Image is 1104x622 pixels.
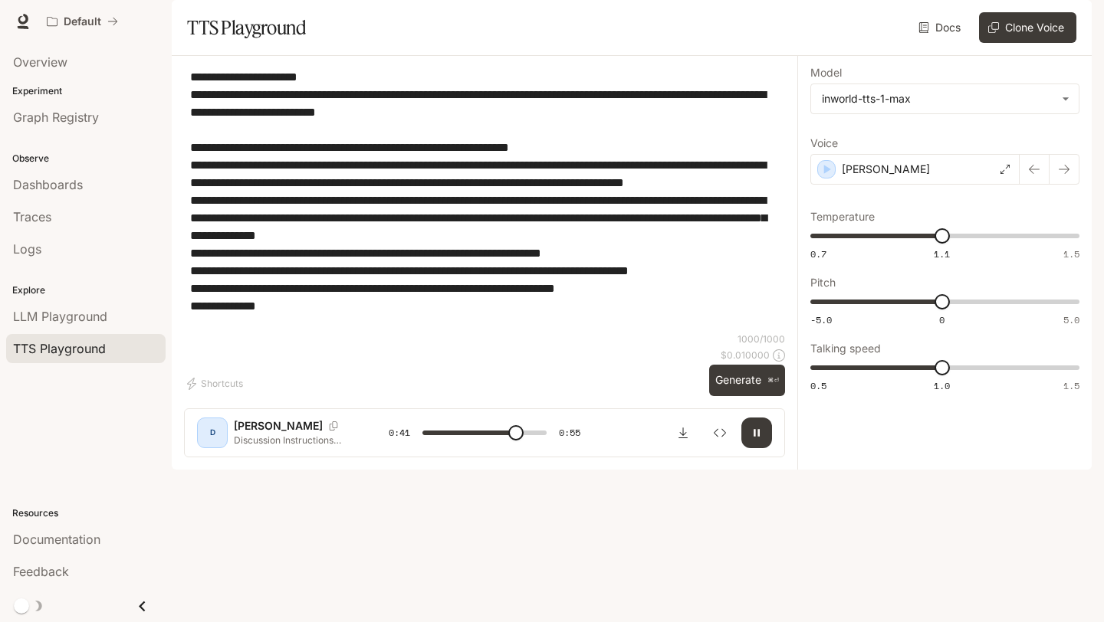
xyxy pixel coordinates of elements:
span: 0:55 [559,425,580,440]
p: [PERSON_NAME] [842,162,930,177]
span: 0.5 [810,379,826,392]
a: Docs [915,12,967,43]
span: 1.1 [934,247,950,260]
button: Copy Voice ID [323,421,344,430]
p: Model [810,67,842,78]
span: 1.0 [934,379,950,392]
span: 0 [939,313,945,326]
p: Discussion Instructions Each student must post one (1) substantial initial post as a response to ... [234,434,352,447]
p: Talking speed [810,343,881,354]
div: inworld-tts-1-max [811,84,1079,113]
button: Generate⌘⏎ [709,365,785,396]
p: ⌘⏎ [767,376,779,385]
p: [PERSON_NAME] [234,418,323,434]
p: Pitch [810,277,836,288]
button: Inspect [705,417,735,448]
span: 0:41 [389,425,410,440]
h1: TTS Playground [187,12,306,43]
div: D [200,421,225,445]
button: All workspaces [40,6,125,37]
span: 1.5 [1063,247,1079,260]
p: Voice [810,138,838,149]
span: 0.7 [810,247,826,260]
p: Temperature [810,211,875,222]
button: Clone Voice [979,12,1076,43]
span: 1.5 [1063,379,1079,392]
span: 5.0 [1063,313,1079,326]
p: Default [64,15,101,28]
button: Download audio [668,417,698,448]
span: -5.0 [810,313,832,326]
button: Shortcuts [184,372,249,396]
div: inworld-tts-1-max [822,91,1054,106]
p: $ 0.010000 [721,349,770,362]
